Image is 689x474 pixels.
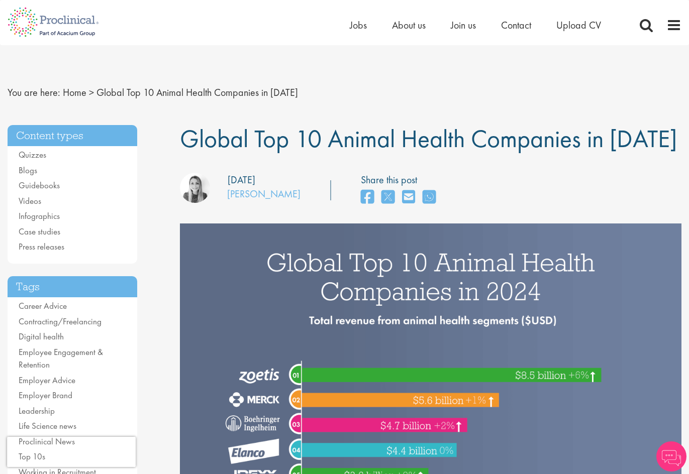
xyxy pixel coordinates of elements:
a: Digital health [19,331,64,342]
span: You are here: [8,86,60,99]
a: Contracting/Freelancing [19,316,102,327]
a: Infographics [19,210,60,221]
span: Global Top 10 Animal Health Companies in [DATE] [180,123,677,155]
a: Join us [451,19,476,32]
a: Contact [501,19,531,32]
label: Share this post [361,173,441,187]
a: About us [392,19,426,32]
a: Videos [19,195,41,206]
a: Press releases [19,241,64,252]
a: share on email [402,187,415,208]
a: Case studies [19,226,60,237]
a: [PERSON_NAME] [227,187,301,200]
div: [DATE] [228,173,255,187]
img: Chatbot [656,441,686,471]
a: share on whats app [423,187,436,208]
span: Global Top 10 Animal Health Companies in [DATE] [96,86,298,99]
a: share on facebook [361,187,374,208]
h3: Tags [8,276,137,298]
a: Employer Brand [19,390,72,401]
a: Proclinical News [19,436,75,447]
a: Life Science news [19,420,76,431]
a: Guidebooks [19,180,60,191]
a: Leadership [19,405,55,416]
a: share on twitter [381,187,395,208]
a: Employer Advice [19,375,75,386]
a: Employee Engagement & Retention [19,346,103,371]
a: Career Advice [19,300,67,311]
a: Upload CV [556,19,601,32]
a: Blogs [19,165,37,176]
span: > [89,86,94,99]
h3: Content types [8,125,137,147]
a: breadcrumb link [63,86,86,99]
img: Hannah Burke [180,173,210,203]
iframe: reCAPTCHA [7,437,136,467]
a: Quizzes [19,149,46,160]
a: Jobs [350,19,367,32]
